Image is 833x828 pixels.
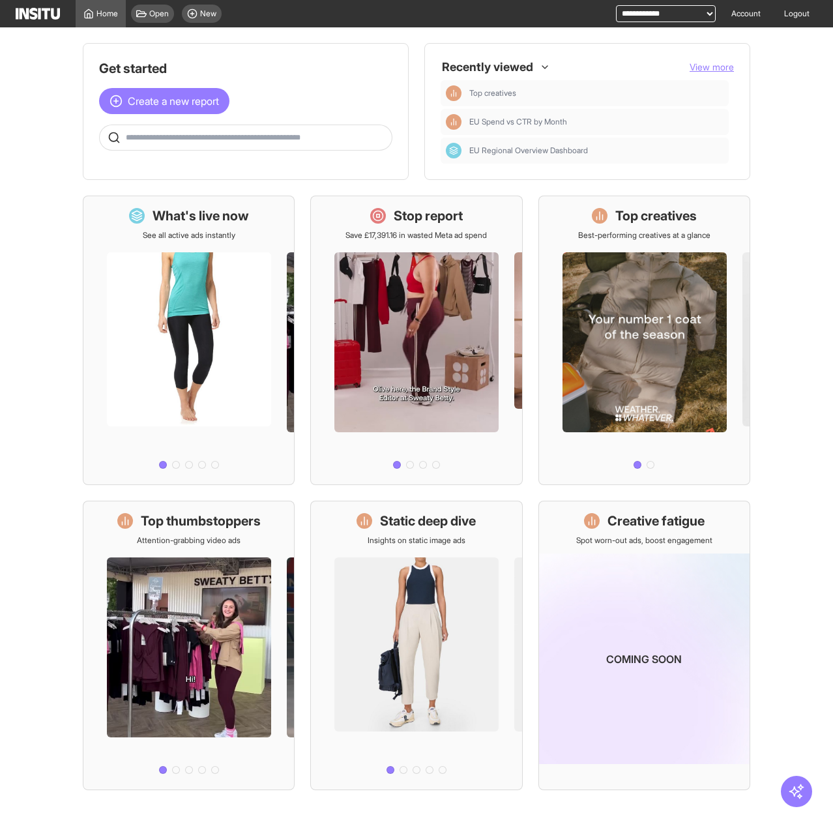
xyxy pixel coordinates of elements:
a: Top creativesBest-performing creatives at a glance [538,196,750,485]
p: Insights on static image ads [368,535,465,546]
h1: Get started [99,59,392,78]
a: Top thumbstoppersAttention-grabbing video ads [83,501,295,790]
span: Top creatives [469,88,723,98]
div: Dashboard [446,143,461,158]
a: What's live nowSee all active ads instantly [83,196,295,485]
p: Save £17,391.16 in wasted Meta ad spend [345,230,487,241]
span: New [200,8,216,19]
div: Insights [446,85,461,101]
div: Insights [446,114,461,130]
span: EU Spend vs CTR by Month [469,117,567,127]
span: EU Spend vs CTR by Month [469,117,723,127]
h1: Top thumbstoppers [141,512,261,530]
p: Best-performing creatives at a glance [578,230,710,241]
span: Home [96,8,118,19]
button: View more [690,61,734,74]
p: See all active ads instantly [143,230,235,241]
h1: Top creatives [615,207,697,225]
img: Logo [16,8,60,20]
a: Stop reportSave £17,391.16 in wasted Meta ad spend [310,196,522,485]
h1: What's live now [153,207,249,225]
span: Open [149,8,169,19]
span: EU Regional Overview Dashboard [469,145,588,156]
a: Static deep diveInsights on static image ads [310,501,522,790]
span: EU Regional Overview Dashboard [469,145,723,156]
span: Create a new report [128,93,219,109]
span: Top creatives [469,88,516,98]
span: View more [690,61,734,72]
button: Create a new report [99,88,229,114]
p: Attention-grabbing video ads [137,535,241,546]
h1: Static deep dive [380,512,476,530]
h1: Stop report [394,207,463,225]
